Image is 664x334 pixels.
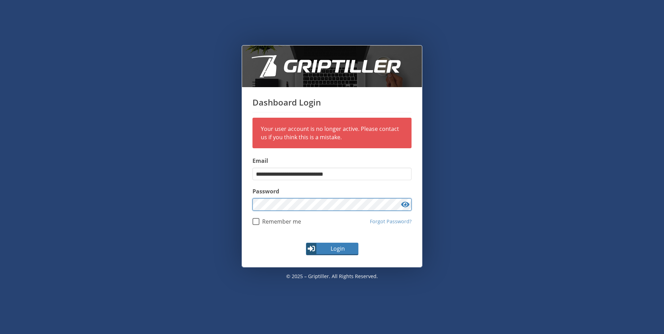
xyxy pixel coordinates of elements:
[317,244,358,253] span: Login
[252,98,412,112] h1: Dashboard Login
[261,125,403,141] div: Your user account is no longer active. Please contact us if you think this is a mistake.
[306,243,358,255] button: Login
[252,157,412,165] label: Email
[370,218,412,225] a: Forgot Password?
[259,218,301,225] span: Remember me
[252,187,412,195] label: Password
[242,267,422,285] p: © 2025 – Griptiller. All rights reserved.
